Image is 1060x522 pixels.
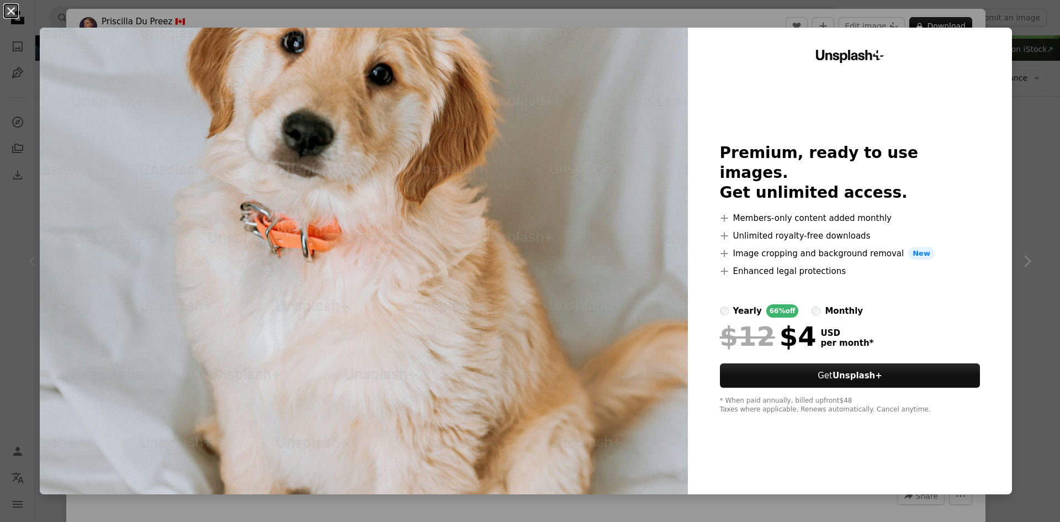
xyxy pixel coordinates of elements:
[812,307,820,315] input: monthly
[825,304,863,318] div: monthly
[766,304,799,318] div: 66% off
[821,338,874,348] span: per month *
[720,247,981,260] li: Image cropping and background removal
[733,304,762,318] div: yearly
[720,307,729,315] input: yearly66%off
[833,371,882,381] strong: Unsplash+
[908,247,935,260] span: New
[720,363,981,388] button: GetUnsplash+
[720,265,981,278] li: Enhanced legal protections
[720,143,981,203] h2: Premium, ready to use images. Get unlimited access.
[720,322,775,351] span: $12
[821,328,874,338] span: USD
[720,322,817,351] div: $4
[720,229,981,242] li: Unlimited royalty-free downloads
[720,397,981,414] div: * When paid annually, billed upfront $48 Taxes where applicable. Renews automatically. Cancel any...
[720,212,981,225] li: Members-only content added monthly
